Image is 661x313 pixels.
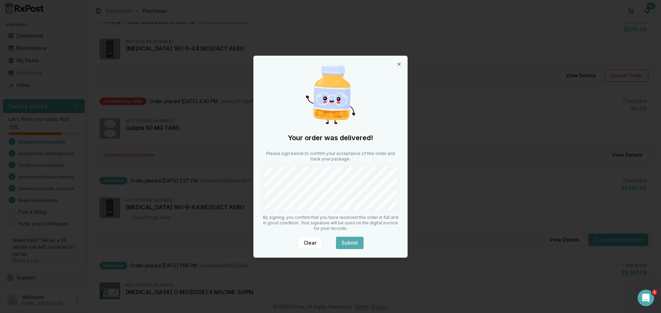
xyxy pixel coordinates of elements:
button: Clear [298,237,322,249]
p: By signing, you confirm that you have received this order in full and in good condition. Your sig... [262,215,399,231]
span: 1 [652,290,657,295]
button: Submit [336,237,364,249]
h2: Your order was delivered! [262,133,399,143]
p: Please sign below to confirm your acceptance of this order and track your package. [262,151,399,162]
img: Happy Pill Bottle [297,62,364,127]
iframe: Intercom live chat [638,290,654,306]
